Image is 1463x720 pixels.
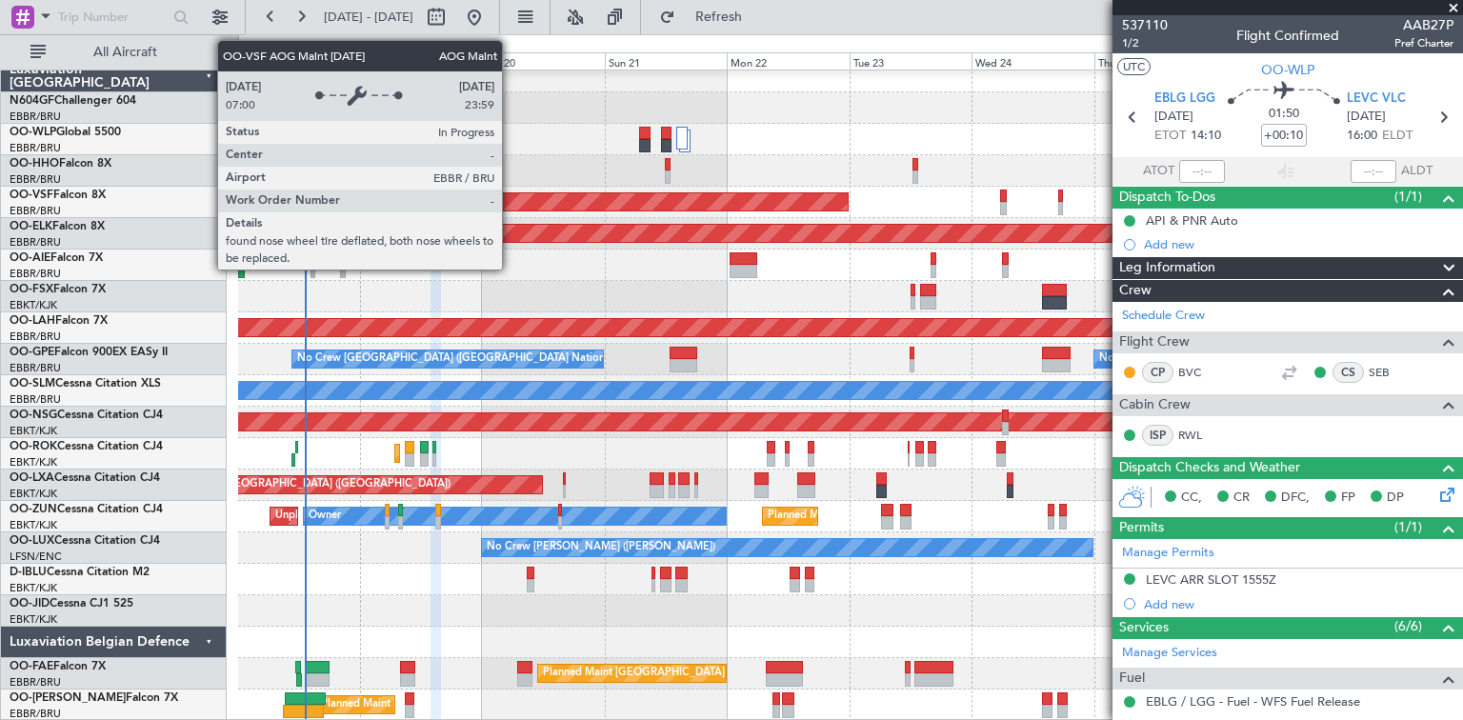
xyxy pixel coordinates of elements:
div: Owner [309,502,341,530]
span: Leg Information [1119,257,1215,279]
a: EBBR/BRU [10,392,61,407]
button: UTC [1117,58,1151,75]
span: AAB27P [1394,15,1453,35]
div: Add new [1144,596,1453,612]
button: Refresh [651,2,765,32]
a: Manage Permits [1122,544,1214,563]
span: OO-JID [10,598,50,610]
span: ALDT [1401,162,1433,181]
span: Crew [1119,280,1152,302]
div: Unplanned Maint [GEOGRAPHIC_DATA]-[GEOGRAPHIC_DATA] [275,502,583,530]
span: ATOT [1143,162,1174,181]
span: ETOT [1154,127,1186,146]
div: Sun 21 [605,52,728,70]
a: OO-FSXFalcon 7X [10,284,106,295]
div: Planned Maint [GEOGRAPHIC_DATA] ([GEOGRAPHIC_DATA] National) [543,659,888,688]
a: EBKT/KJK [10,518,57,532]
span: Fuel [1119,668,1145,690]
div: Tue 23 [850,52,972,70]
div: Wed 24 [972,52,1094,70]
div: CP [1142,362,1173,383]
a: OO-LXACessna Citation CJ4 [10,472,160,484]
div: ISP [1142,425,1173,446]
div: CS [1333,362,1364,383]
a: OO-AIEFalcon 7X [10,252,103,264]
span: 01:50 [1269,105,1299,124]
span: Services [1119,617,1169,639]
a: OO-LAHFalcon 7X [10,315,108,327]
span: 14:10 [1191,127,1221,146]
a: OO-[PERSON_NAME]Falcon 7X [10,692,178,704]
a: OO-LUXCessna Citation CJ4 [10,535,160,547]
a: OO-SLMCessna Citation XLS [10,378,161,390]
a: EBBR/BRU [10,361,61,375]
span: OO-[PERSON_NAME] [10,692,126,704]
span: Pref Charter [1394,35,1453,51]
span: Refresh [679,10,759,24]
a: EBBR/BRU [10,204,61,218]
div: No Crew [GEOGRAPHIC_DATA] ([GEOGRAPHIC_DATA] National) [1099,345,1418,373]
a: OO-WLPGlobal 5500 [10,127,121,138]
div: Planned Maint Liege [272,125,371,153]
span: [DATE] [1154,108,1193,127]
a: OO-ELKFalcon 8X [10,221,105,232]
a: LFSN/ENC [10,550,62,564]
span: OO-WLP [1261,60,1314,80]
a: N604GFChallenger 604 [10,95,136,107]
a: Schedule Crew [1122,307,1205,326]
div: LEVC ARR SLOT 1555Z [1146,571,1276,588]
a: OO-ROKCessna Citation CJ4 [10,441,163,452]
span: (6/6) [1394,616,1422,636]
a: OO-HHOFalcon 8X [10,158,111,170]
input: --:-- [1179,160,1225,183]
a: EBKT/KJK [10,455,57,470]
div: No Crew [PERSON_NAME] ([PERSON_NAME]) [487,533,715,562]
div: Planned Maint Kortrijk-[GEOGRAPHIC_DATA] [768,502,990,530]
div: [DATE] [242,38,274,54]
a: OO-ZUNCessna Citation CJ4 [10,504,163,515]
div: Flight Confirmed [1236,26,1339,46]
a: OO-NSGCessna Citation CJ4 [10,410,163,421]
span: ELDT [1382,127,1413,146]
span: OO-VSF [10,190,53,201]
a: RWL [1178,427,1221,444]
span: OO-GPE [10,347,54,358]
a: EBBR/BRU [10,141,61,155]
input: Trip Number [58,3,168,31]
a: OO-JIDCessna CJ1 525 [10,598,133,610]
span: [DATE] [1347,108,1386,127]
span: CR [1233,489,1250,508]
span: Cabin Crew [1119,394,1191,416]
div: Thu 25 [1094,52,1217,70]
div: Planned Maint [GEOGRAPHIC_DATA] ([GEOGRAPHIC_DATA]) [150,470,451,499]
div: Sat 20 [482,52,605,70]
div: API & PNR Auto [1146,212,1238,229]
div: Thu 18 [237,52,360,70]
span: D-IBLU [10,567,47,578]
span: OO-ZUN [10,504,57,515]
a: EBKT/KJK [10,298,57,312]
a: EBBR/BRU [10,172,61,187]
a: EBLG / LGG - Fuel - WFS Fuel Release [1146,693,1360,710]
a: EBKT/KJK [10,612,57,627]
a: OO-FAEFalcon 7X [10,661,106,672]
span: LEVC VLC [1347,90,1406,109]
button: All Aircraft [21,37,207,68]
a: BVC [1178,364,1221,381]
span: DFC, [1281,489,1310,508]
span: OO-LXA [10,472,54,484]
span: Dispatch Checks and Weather [1119,457,1300,479]
span: 16:00 [1347,127,1377,146]
a: OO-VSFFalcon 8X [10,190,106,201]
span: OO-FSX [10,284,53,295]
span: FP [1341,489,1355,508]
span: DP [1387,489,1404,508]
span: OO-LAH [10,315,55,327]
span: All Aircraft [50,46,201,59]
div: Fri 19 [360,52,483,70]
span: OO-ROK [10,441,57,452]
a: EBKT/KJK [10,487,57,501]
span: OO-HHO [10,158,59,170]
span: [DATE] - [DATE] [324,9,413,26]
span: CC, [1181,489,1202,508]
